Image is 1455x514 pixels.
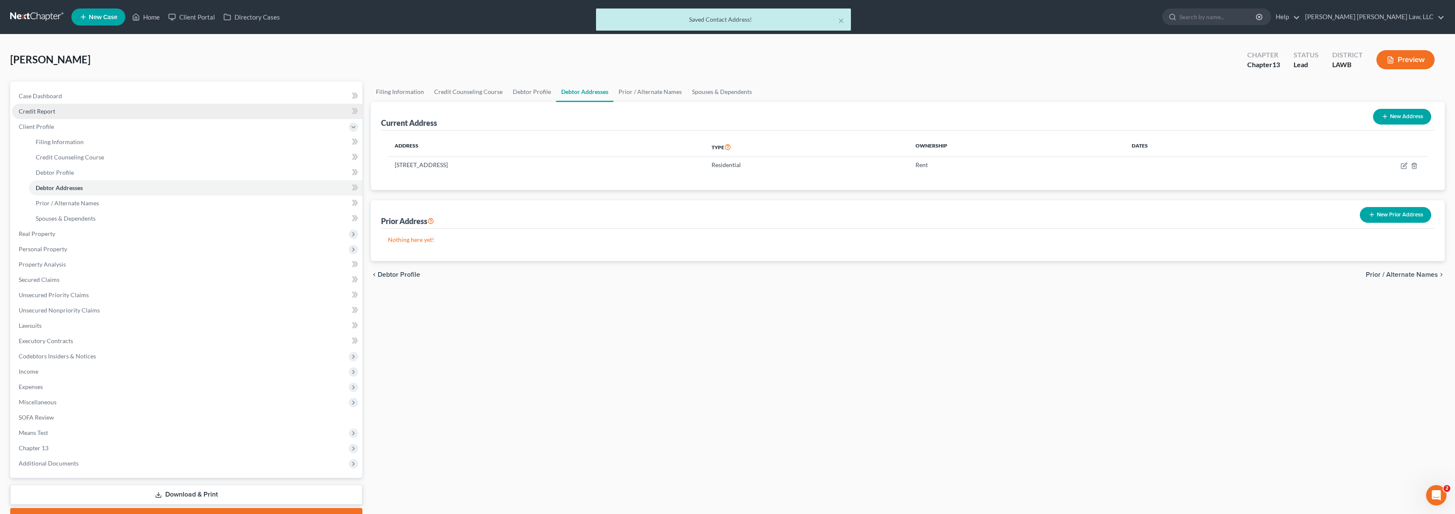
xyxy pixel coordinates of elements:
div: Chapter [1247,60,1280,70]
a: Debtor Profile [29,165,362,180]
button: New Prior Address [1360,207,1431,223]
p: Nothing here yet! [388,236,1428,244]
div: Prior Address [381,216,434,226]
span: Debtor Profile [378,271,420,278]
div: Saved Contact Address! [603,15,844,24]
a: Filing Information [29,134,362,150]
a: Credit Counseling Course [29,150,362,165]
a: Case Dashboard [12,88,362,104]
span: Credit Report [19,108,55,115]
span: Spouses & Dependents [36,215,96,222]
span: Debtor Profile [36,169,74,176]
td: [STREET_ADDRESS] [388,157,705,173]
span: Filing Information [36,138,84,145]
a: Unsecured Nonpriority Claims [12,303,362,318]
span: Property Analysis [19,261,66,268]
a: Unsecured Priority Claims [12,287,362,303]
span: Real Property [19,230,55,237]
span: Secured Claims [19,276,59,283]
span: [PERSON_NAME] [10,53,90,65]
a: Executory Contracts [12,333,362,349]
span: Case Dashboard [19,92,62,99]
iframe: Intercom live chat [1426,485,1447,505]
div: LAWB [1332,60,1363,70]
span: Unsecured Priority Claims [19,291,89,298]
span: Codebtors Insiders & Notices [19,352,96,360]
div: District [1332,50,1363,60]
th: Type [705,137,909,157]
a: Secured Claims [12,272,362,287]
span: Executory Contracts [19,337,73,344]
span: 2 [1444,485,1450,492]
button: × [838,15,844,26]
div: Status [1294,50,1319,60]
i: chevron_right [1438,271,1445,278]
div: Chapter [1247,50,1280,60]
a: Prior / Alternate Names [613,82,687,102]
span: Means Test [19,429,48,436]
a: Lawsuits [12,318,362,333]
a: Download & Print [10,485,362,505]
span: Miscellaneous [19,398,57,406]
a: Property Analysis [12,257,362,272]
button: New Address [1373,109,1431,125]
span: Debtor Addresses [36,184,83,191]
button: chevron_left Debtor Profile [371,271,420,278]
a: Credit Counseling Course [429,82,508,102]
button: Prior / Alternate Names chevron_right [1366,271,1445,278]
span: Chapter 13 [19,444,48,452]
span: Additional Documents [19,460,79,467]
button: Preview [1376,50,1435,69]
a: Debtor Addresses [556,82,613,102]
a: SOFA Review [12,410,362,425]
span: 13 [1272,60,1280,68]
th: Ownership [909,137,1125,157]
a: Spouses & Dependents [687,82,757,102]
th: Address [388,137,705,157]
span: Client Profile [19,123,54,130]
div: Current Address [381,118,437,128]
span: Credit Counseling Course [36,153,104,161]
span: Unsecured Nonpriority Claims [19,307,100,314]
a: Debtor Addresses [29,180,362,196]
span: Expenses [19,383,43,390]
span: Personal Property [19,245,67,253]
div: Lead [1294,60,1319,70]
span: Prior / Alternate Names [36,199,99,207]
span: Income [19,368,38,375]
i: chevron_left [371,271,378,278]
span: Lawsuits [19,322,42,329]
th: Dates [1125,137,1266,157]
a: Filing Information [371,82,429,102]
a: Debtor Profile [508,82,556,102]
a: Prior / Alternate Names [29,196,362,211]
td: Rent [909,157,1125,173]
a: Spouses & Dependents [29,211,362,226]
td: Residential [705,157,909,173]
span: SOFA Review [19,414,54,421]
a: Credit Report [12,104,362,119]
span: Prior / Alternate Names [1366,271,1438,278]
